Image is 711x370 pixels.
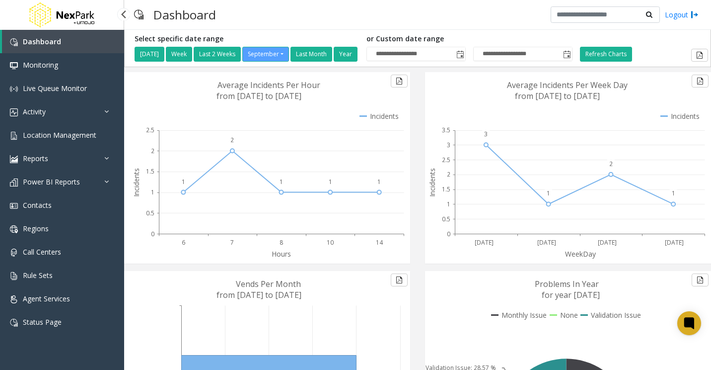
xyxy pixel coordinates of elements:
[427,168,437,197] text: Incidents
[166,47,192,62] button: Week
[10,85,18,93] img: 'icon'
[10,225,18,233] img: 'icon'
[10,295,18,303] img: 'icon'
[10,249,18,257] img: 'icon'
[10,38,18,46] img: 'icon'
[230,238,234,247] text: 7
[217,80,320,91] text: Average Incidents Per Hour
[216,91,301,101] text: from [DATE] to [DATE]
[377,178,381,186] text: 1
[146,126,154,134] text: 2.5
[10,179,18,186] img: 'icon'
[447,170,450,179] text: 2
[665,238,684,247] text: [DATE]
[23,154,48,163] span: Reports
[672,189,675,197] text: 1
[151,147,154,155] text: 2
[447,230,450,238] text: 0
[692,75,709,88] button: Export to pdf
[515,91,600,101] text: from [DATE] to [DATE]
[23,271,53,280] span: Rule Sets
[542,289,600,300] text: for year [DATE]
[561,47,572,61] span: Toggle popup
[691,49,708,62] button: Export to pdf
[10,155,18,163] img: 'icon'
[23,37,61,46] span: Dashboard
[23,84,87,93] span: Live Queue Monitor
[146,209,154,217] text: 0.5
[10,132,18,140] img: 'icon'
[329,178,332,186] text: 1
[447,200,450,208] text: 1
[23,247,61,257] span: Call Centers
[547,189,550,197] text: 1
[182,238,185,247] text: 6
[23,107,46,116] span: Activity
[580,47,632,62] button: Refresh Charts
[280,178,283,186] text: 1
[442,185,450,193] text: 1.5
[537,238,556,247] text: [DATE]
[665,9,699,20] a: Logout
[23,317,62,327] span: Status Page
[609,160,613,168] text: 2
[230,136,234,144] text: 2
[535,278,599,289] text: Problems In Year
[272,249,291,259] text: Hours
[10,62,18,70] img: 'icon'
[10,202,18,210] img: 'icon'
[151,230,154,238] text: 0
[148,2,221,27] h3: Dashboard
[447,141,450,149] text: 3
[692,274,709,286] button: Export to pdf
[327,238,334,247] text: 10
[691,9,699,20] img: logout
[132,168,141,197] text: Incidents
[290,47,332,62] button: Last Month
[10,272,18,280] img: 'icon'
[475,238,494,247] text: [DATE]
[23,177,80,186] span: Power BI Reports
[236,278,301,289] text: Vends Per Month
[442,215,450,223] text: 0.5
[366,35,572,43] h5: or Custom date range
[2,30,124,53] a: Dashboard
[442,126,450,134] text: 3.5
[454,47,465,61] span: Toggle popup
[598,238,617,247] text: [DATE]
[376,238,383,247] text: 14
[134,2,143,27] img: pageIcon
[280,238,283,247] text: 8
[391,75,408,88] button: Export to pdf
[135,35,359,43] h5: Select specific date range
[391,274,408,286] button: Export to pdf
[135,47,164,62] button: [DATE]
[23,294,70,303] span: Agent Services
[216,289,301,300] text: from [DATE] to [DATE]
[10,319,18,327] img: 'icon'
[10,108,18,116] img: 'icon'
[146,167,154,176] text: 1.5
[507,80,628,91] text: Average Incidents Per Week Day
[23,224,49,233] span: Regions
[23,200,52,210] span: Contacts
[23,60,58,70] span: Monitoring
[194,47,241,62] button: Last 2 Weeks
[442,156,450,164] text: 2.5
[182,178,185,186] text: 1
[334,47,357,62] button: Year
[565,249,596,259] text: WeekDay
[484,130,488,138] text: 3
[242,47,289,62] button: September
[23,130,96,140] span: Location Management
[151,188,154,196] text: 1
